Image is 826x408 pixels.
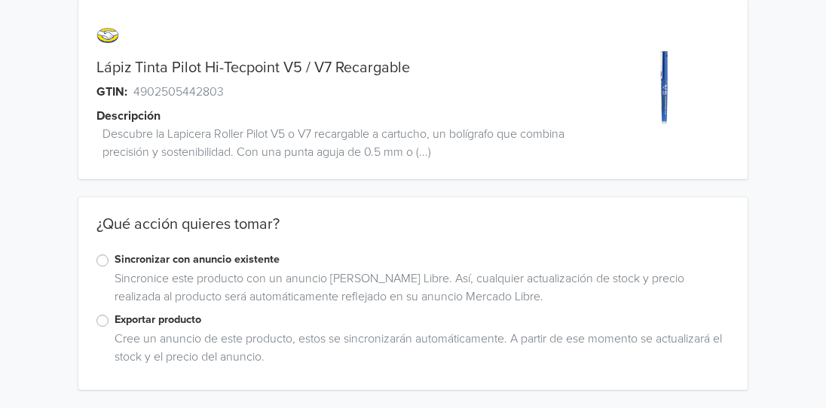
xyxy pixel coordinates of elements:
[96,59,410,77] a: Lápiz Tinta Pilot Hi-Tecpoint V5 / V7 Recargable
[133,83,224,101] span: 4902505442803
[96,107,161,125] span: Descripción
[109,269,730,312] div: Sincronice este producto con un anuncio [PERSON_NAME] Libre. Así, cualquier actualización de stoc...
[102,125,598,161] span: Descubre la Lapicera Roller Pilot V5 o V7 recargable a cartucho, un bolígrafo que combina precisi...
[96,83,127,101] span: GTIN:
[109,330,730,372] div: Cree un anuncio de este producto, estos se sincronizarán automáticamente. A partir de ese momento...
[115,251,730,268] label: Sincronizar con anuncio existente
[78,215,748,251] div: ¿Qué acción quieres tomar?
[607,29,721,143] img: product_image
[115,312,730,328] label: Exportar producto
